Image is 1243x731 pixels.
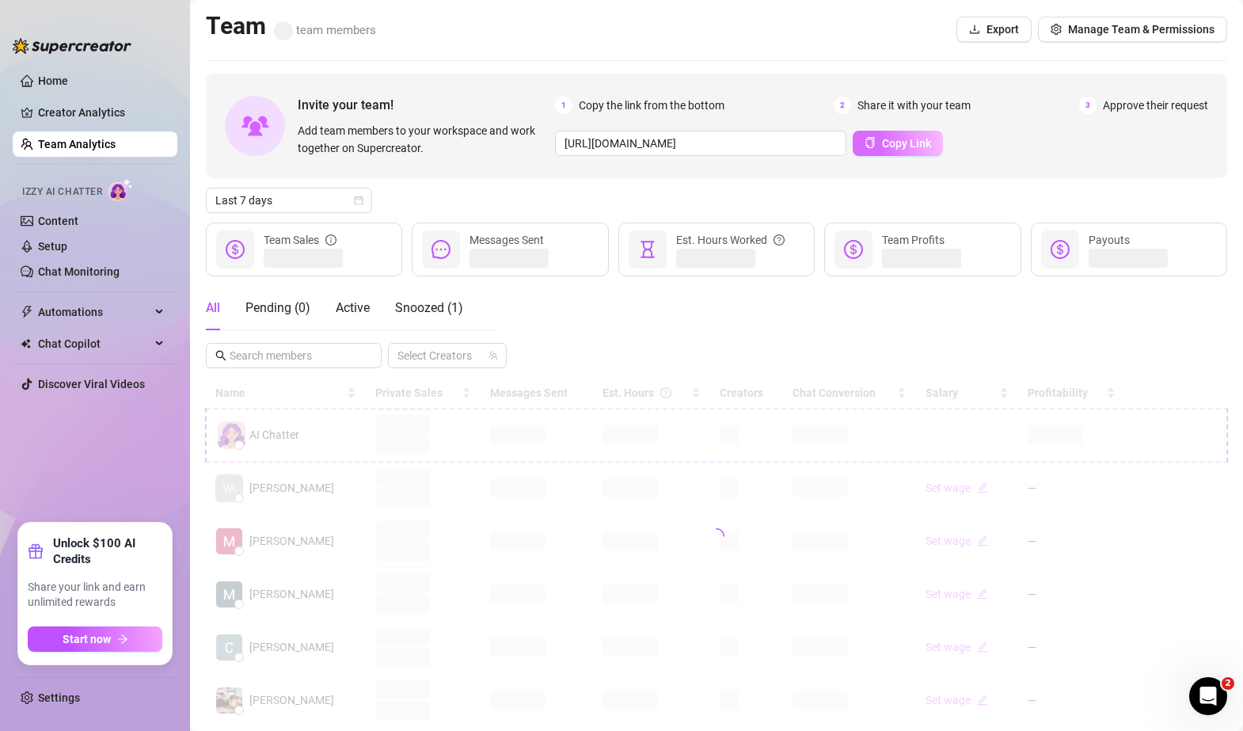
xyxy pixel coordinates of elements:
[431,240,450,259] span: message
[38,74,68,87] a: Home
[230,347,359,364] input: Search members
[298,95,555,115] span: Invite your team!
[28,626,162,652] button: Start nowarrow-right
[1068,23,1214,36] span: Manage Team & Permissions
[1089,234,1130,246] span: Payouts
[638,240,657,259] span: hourglass
[53,535,162,567] strong: Unlock $100 AI Credits
[38,265,120,278] a: Chat Monitoring
[1222,677,1234,690] span: 2
[38,138,116,150] a: Team Analytics
[215,350,226,361] span: search
[395,300,463,315] span: Snoozed ( 1 )
[206,299,220,318] div: All
[21,338,31,349] img: Chat Copilot
[206,11,376,41] h2: Team
[325,231,336,249] span: info-circle
[21,306,33,318] span: thunderbolt
[488,351,498,360] span: team
[1038,17,1227,42] button: Manage Team & Permissions
[38,215,78,227] a: Content
[1051,240,1070,259] span: dollar-circle
[38,299,150,325] span: Automations
[555,97,572,114] span: 1
[676,231,785,249] div: Est. Hours Worked
[298,122,549,157] span: Add team members to your workspace and work together on Supercreator.
[117,634,128,645] span: arrow-right
[857,97,971,114] span: Share it with your team
[226,240,245,259] span: dollar-circle
[956,17,1032,42] button: Export
[22,185,102,200] span: Izzy AI Chatter
[1103,97,1208,114] span: Approve their request
[709,528,724,544] span: loading
[245,299,310,318] div: Pending ( 0 )
[1079,97,1097,114] span: 3
[38,378,145,390] a: Discover Viral Videos
[38,331,150,356] span: Chat Copilot
[28,580,162,611] span: Share your link and earn unlimited rewards
[1051,24,1062,35] span: setting
[108,178,133,201] img: AI Chatter
[264,231,336,249] div: Team Sales
[215,188,363,212] span: Last 7 days
[1189,677,1227,715] iframe: Intercom live chat
[38,691,80,704] a: Settings
[28,543,44,559] span: gift
[274,23,376,37] span: team members
[986,23,1019,36] span: Export
[38,100,165,125] a: Creator Analytics
[354,196,363,205] span: calendar
[38,240,67,253] a: Setup
[882,234,945,246] span: Team Profits
[13,38,131,54] img: logo-BBDzfeDw.svg
[774,231,785,249] span: question-circle
[469,234,544,246] span: Messages Sent
[63,633,111,645] span: Start now
[834,97,851,114] span: 2
[865,137,876,148] span: copy
[844,240,863,259] span: dollar-circle
[853,131,943,156] button: Copy Link
[969,24,980,35] span: download
[336,300,370,315] span: Active
[579,97,724,114] span: Copy the link from the bottom
[882,137,931,150] span: Copy Link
